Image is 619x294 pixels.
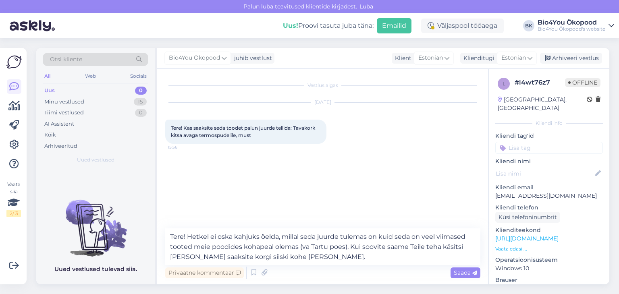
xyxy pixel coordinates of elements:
input: Lisa tag [495,142,603,154]
p: Kliendi telefon [495,203,603,212]
span: Saada [454,269,477,276]
div: juhib vestlust [231,54,272,62]
p: Uued vestlused tulevad siia. [54,265,137,273]
span: Luba [357,3,376,10]
span: Estonian [418,54,443,62]
div: [DATE] [165,99,480,106]
p: Brauser [495,276,603,284]
input: Lisa nimi [496,169,594,178]
div: Proovi tasuta juba täna: [283,21,374,31]
div: 2 / 3 [6,210,21,217]
div: Vestlus algas [165,82,480,89]
div: All [43,71,52,81]
div: 0 [135,87,147,95]
div: Arhiveeritud [44,142,77,150]
p: Vaata edasi ... [495,245,603,253]
div: Uus [44,87,55,95]
p: Kliendi tag'id [495,132,603,140]
div: 15 [134,98,147,106]
div: Minu vestlused [44,98,84,106]
p: Klienditeekond [495,226,603,234]
div: Privaatne kommentaar [165,267,244,278]
p: Windows 10 [495,264,603,273]
div: BK [523,20,534,31]
a: [URL][DOMAIN_NAME] [495,235,559,242]
div: Socials [129,71,148,81]
p: Operatsioonisüsteem [495,256,603,264]
div: Klient [392,54,411,62]
span: Uued vestlused [77,156,114,164]
textarea: Tere! Hetkel ei oska kahjuks öelda, millal seda juurde tulemas on kuid seda on veel viimased toot... [165,228,480,265]
div: Web [83,71,98,81]
div: Bio4You Ökopood's website [538,26,605,32]
div: Tiimi vestlused [44,109,84,117]
div: AI Assistent [44,120,74,128]
span: Estonian [501,54,526,62]
span: Otsi kliente [50,55,82,64]
div: Bio4You Ökopood [538,19,605,26]
div: 0 [135,109,147,117]
span: Offline [565,78,600,87]
span: l [503,81,505,87]
div: Vaata siia [6,181,21,217]
span: Tere! Kas saaksite seda toodet palun juurde tellida: Tavakork kitsa avaga termospudelile, must [171,125,316,138]
b: Uus! [283,22,298,29]
p: [EMAIL_ADDRESS][DOMAIN_NAME] [495,192,603,200]
div: Väljaspool tööaega [421,19,504,33]
span: 15:56 [168,144,198,150]
button: Emailid [377,18,411,33]
span: Bio4You Ökopood [169,54,220,62]
img: Askly Logo [6,54,22,70]
p: Kliendi nimi [495,157,603,166]
div: Kõik [44,131,56,139]
div: [GEOGRAPHIC_DATA], [GEOGRAPHIC_DATA] [498,95,587,112]
div: # l4wt76z7 [515,78,565,87]
img: No chats [36,185,155,258]
div: Klienditugi [460,54,494,62]
div: Arhiveeri vestlus [540,53,602,64]
p: Kliendi email [495,183,603,192]
div: Kliendi info [495,120,603,127]
a: Bio4You ÖkopoodBio4You Ökopood's website [538,19,614,32]
div: Küsi telefoninumbrit [495,212,560,223]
